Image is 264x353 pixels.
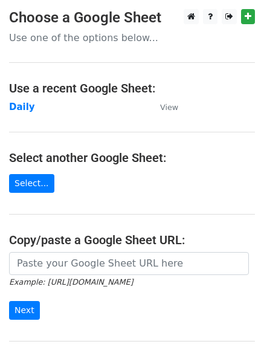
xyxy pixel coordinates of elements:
[9,252,249,275] input: Paste your Google Sheet URL here
[9,102,35,112] a: Daily
[9,31,255,44] p: Use one of the options below...
[9,233,255,247] h4: Copy/paste a Google Sheet URL:
[148,102,178,112] a: View
[9,81,255,96] h4: Use a recent Google Sheet:
[160,103,178,112] small: View
[9,9,255,27] h3: Choose a Google Sheet
[9,151,255,165] h4: Select another Google Sheet:
[9,174,54,193] a: Select...
[9,301,40,320] input: Next
[9,277,133,287] small: Example: [URL][DOMAIN_NAME]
